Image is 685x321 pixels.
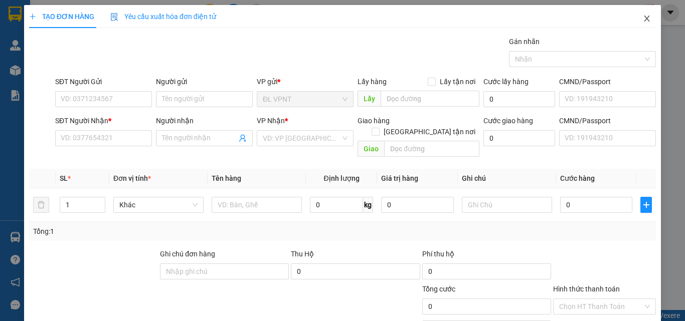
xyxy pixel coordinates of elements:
[633,5,661,33] button: Close
[462,197,552,213] input: Ghi Chú
[291,250,314,258] span: Thu Hộ
[358,78,387,86] span: Lấy hàng
[483,117,533,125] label: Cước giao hàng
[422,285,455,293] span: Tổng cước
[483,130,555,146] input: Cước giao hàng
[384,141,479,157] input: Dọc đường
[483,78,529,86] label: Cước lấy hàng
[422,248,551,263] div: Phí thu hộ
[643,15,651,23] span: close
[641,201,651,209] span: plus
[358,117,390,125] span: Giao hàng
[380,126,479,137] span: [GEOGRAPHIC_DATA] tận nơi
[263,92,348,107] span: ĐL VPNT
[113,174,151,182] span: Đơn vị tính
[257,76,354,87] div: VP gửi
[358,141,384,157] span: Giao
[110,13,216,21] span: Yêu cầu xuất hóa đơn điện tử
[156,115,253,126] div: Người nhận
[381,91,479,107] input: Dọc đường
[55,115,152,126] div: SĐT Người Nhận
[458,169,556,188] th: Ghi chú
[119,197,198,212] span: Khác
[436,76,479,87] span: Lấy tận nơi
[560,174,595,182] span: Cước hàng
[212,174,241,182] span: Tên hàng
[363,197,373,213] span: kg
[509,38,540,46] label: Gán nhãn
[559,115,656,126] div: CMND/Passport
[55,76,152,87] div: SĐT Người Gửi
[110,13,118,21] img: icon
[33,226,265,237] div: Tổng: 1
[239,134,247,142] span: user-add
[257,117,285,125] span: VP Nhận
[640,197,652,213] button: plus
[212,197,302,213] input: VD: Bàn, Ghế
[33,197,49,213] button: delete
[323,174,359,182] span: Định lượng
[29,13,36,20] span: plus
[160,263,289,279] input: Ghi chú đơn hàng
[559,76,656,87] div: CMND/Passport
[381,174,418,182] span: Giá trị hàng
[156,76,253,87] div: Người gửi
[29,13,94,21] span: TẠO ĐƠN HÀNG
[381,197,453,213] input: 0
[160,250,215,258] label: Ghi chú đơn hàng
[483,91,555,107] input: Cước lấy hàng
[553,285,620,293] label: Hình thức thanh toán
[358,91,381,107] span: Lấy
[60,174,68,182] span: SL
